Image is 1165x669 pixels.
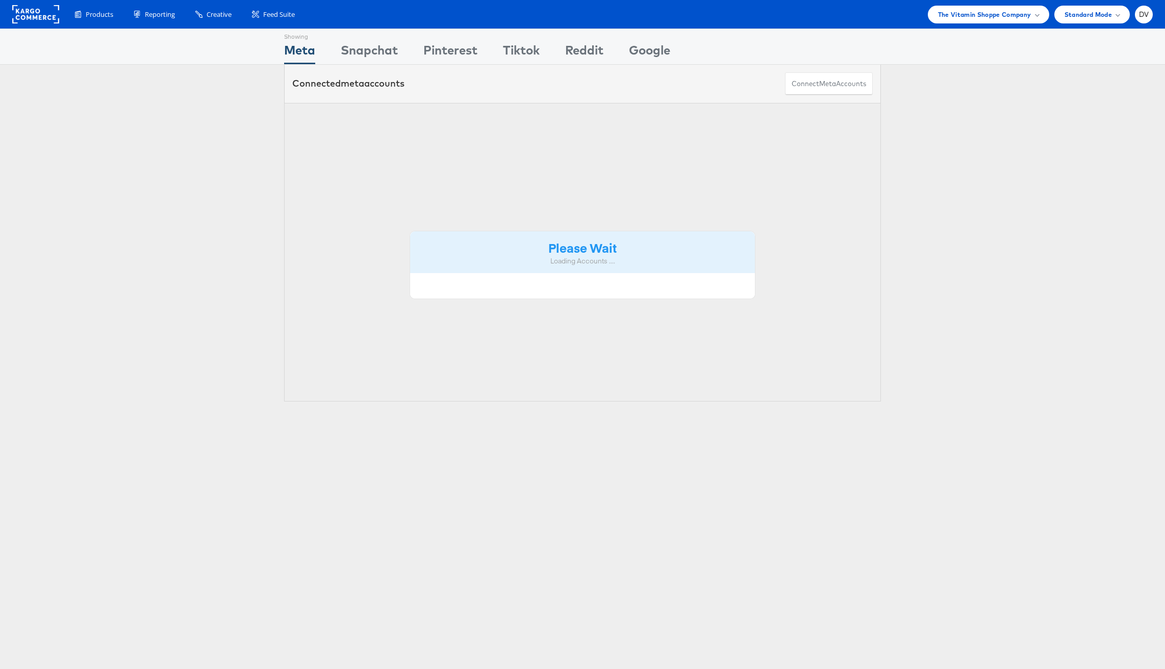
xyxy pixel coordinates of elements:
[145,10,175,19] span: Reporting
[284,41,315,64] div: Meta
[86,10,113,19] span: Products
[629,41,670,64] div: Google
[284,29,315,41] div: Showing
[548,239,617,256] strong: Please Wait
[418,256,747,266] div: Loading Accounts ....
[341,77,364,89] span: meta
[292,77,404,90] div: Connected accounts
[938,9,1031,20] span: The Vitamin Shoppe Company
[565,41,603,64] div: Reddit
[503,41,540,64] div: Tiktok
[785,72,873,95] button: ConnectmetaAccounts
[263,10,295,19] span: Feed Suite
[1065,9,1112,20] span: Standard Mode
[341,41,398,64] div: Snapchat
[1139,11,1149,18] span: DV
[423,41,477,64] div: Pinterest
[207,10,232,19] span: Creative
[819,79,836,89] span: meta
